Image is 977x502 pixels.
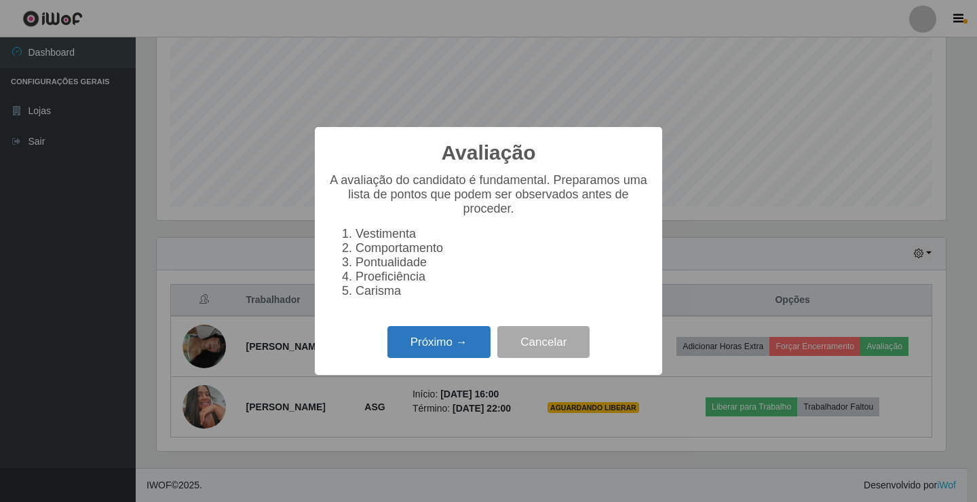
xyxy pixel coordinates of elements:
[356,284,649,298] li: Carisma
[356,255,649,270] li: Pontualidade
[356,270,649,284] li: Proeficiência
[387,326,491,358] button: Próximo →
[497,326,590,358] button: Cancelar
[442,141,536,165] h2: Avaliação
[328,173,649,216] p: A avaliação do candidato é fundamental. Preparamos uma lista de pontos que podem ser observados a...
[356,241,649,255] li: Comportamento
[356,227,649,241] li: Vestimenta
